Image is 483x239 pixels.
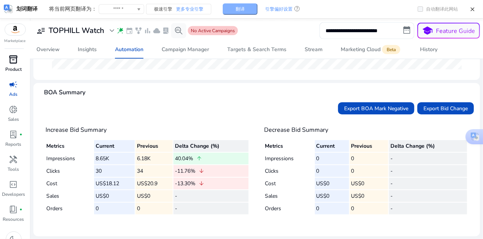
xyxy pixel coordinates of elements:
p: Reports [6,141,22,148]
h4: BOA Summary [44,89,85,96]
td: 0 [350,203,389,214]
td: - [389,203,467,214]
td: 0 [94,203,135,214]
div: Automation [115,47,143,52]
span: family_history [135,27,142,34]
span: event [126,27,133,34]
span: fiber_manual_record [20,133,23,136]
span: user_attributes [36,26,46,35]
th: Delta Change (%) [389,140,467,152]
span: book_4 [9,205,18,214]
td: - [173,190,248,202]
td: US$0 [350,178,389,189]
td: Orders [265,203,314,214]
span: lab_profile [9,130,18,139]
p: Tools [8,166,19,173]
span: cloud [153,27,160,34]
td: US$0 [350,190,389,202]
p: Feature Guide [436,27,475,36]
span: code_blocks [9,180,18,189]
td: -13.30% [173,178,248,189]
img: amazon.svg [5,24,25,35]
th: Delta Change (%) [173,140,248,152]
span: wand_stars [116,27,124,34]
span: arrow_upward [196,155,202,161]
span: arrow_downward [198,168,205,174]
td: 8.65K [94,153,135,164]
span: school [422,25,433,36]
td: US$0 [315,190,349,202]
span: lab_profile [162,27,170,34]
td: 0 [315,165,349,177]
td: US$18.12 [94,178,135,189]
p: Sales [8,116,19,123]
td: US$0 [94,190,135,202]
div: Targets & Search Terms [227,47,286,52]
div: Campaign Manager [162,47,209,52]
td: 0 [350,165,389,177]
button: schoolFeature Guide [417,23,480,39]
span: search_insights [174,26,183,35]
td: - [173,203,248,214]
td: US$20.9 [135,178,173,189]
td: Clicks [46,165,93,177]
span: Export BOA Mark Negative [344,105,408,112]
span: No Active Campaigns [191,28,235,34]
td: 0 [315,153,349,164]
h4: Increase Bid Summary [46,127,249,134]
td: 40.04% [173,153,248,164]
p: Developers [2,191,25,198]
td: 0 [350,153,389,164]
th: Previous [350,140,389,152]
h4: Decrease Bid Summary [264,127,468,134]
p: Ads [9,91,18,98]
p: Product [5,66,22,73]
span: Export Bid Change [423,105,468,112]
button: Export Bid Change [417,102,474,114]
th: Current [94,140,135,152]
td: Cost [46,178,93,189]
td: -11.76% [173,165,248,177]
th: Metrics [46,140,93,152]
td: Sales [265,190,314,202]
h3: TOPHILL Watch [49,26,104,35]
td: Sales [46,190,93,202]
button: search_insights [171,23,186,38]
span: expand_more [107,26,116,35]
td: US$0 [315,178,349,189]
div: Stream [305,47,323,52]
td: 34 [135,165,173,177]
td: - [389,178,467,189]
span: inventory_2 [9,55,18,64]
td: - [389,165,467,177]
div: History [420,47,437,52]
span: handyman [9,155,18,164]
td: - [389,153,467,164]
td: 30 [94,165,135,177]
p: Marketplace [5,38,26,44]
td: US$0 [135,190,173,202]
td: - [389,190,467,202]
span: Beta [382,45,400,54]
td: Impressions [46,153,93,164]
span: fiber_manual_record [20,208,23,211]
td: Impressions [265,153,314,164]
div: Overview [36,47,60,52]
span: bar_chart [144,27,151,34]
td: Orders [46,203,93,214]
td: 0 [315,203,349,214]
td: 6.18K [135,153,173,164]
span: arrow_downward [198,180,205,186]
span: donut_small [9,105,18,114]
button: Export BOA Mark Negative [338,102,414,114]
p: Resources [3,216,24,223]
th: Previous [135,140,173,152]
th: Current [315,140,349,152]
td: Clicks [265,165,314,177]
td: Cost [265,178,314,189]
th: Metrics [265,140,314,152]
td: 0 [135,203,173,214]
div: Marketing Cloud [341,47,402,53]
span: campaign [9,80,18,89]
div: Insights [78,47,97,52]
